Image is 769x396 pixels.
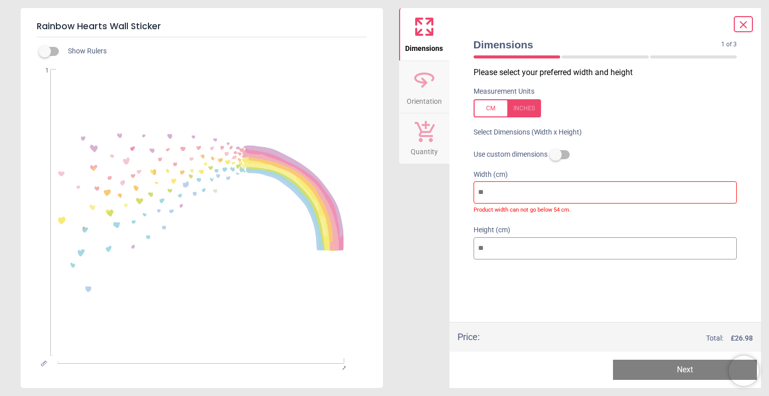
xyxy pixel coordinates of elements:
[405,39,443,54] span: Dimensions
[613,360,757,380] button: Next
[39,359,48,368] span: cm
[474,204,737,214] label: Product width can not go below 54 cm.
[407,92,442,107] span: Orientation
[30,67,49,75] span: 1
[45,45,383,57] div: Show Rulers
[474,150,548,160] span: Use custom dimensions
[474,37,722,52] span: Dimensions
[731,334,753,344] span: £
[37,16,367,37] h5: Rainbow Hearts Wall Sticker
[474,67,745,78] p: Please select your preferred width and height
[466,127,582,138] label: Select Dimensions (Width x Height)
[411,142,438,157] span: Quantity
[729,356,759,386] iframe: Brevo live chat
[474,225,737,235] label: Height (cm)
[735,334,753,342] span: 26.98
[474,87,534,97] label: Measurement Units
[474,170,737,180] label: Width (cm)
[721,40,737,49] span: 1 of 3
[457,331,480,343] div: Price :
[399,8,449,60] button: Dimensions
[340,364,346,371] span: 1
[399,61,449,113] button: Orientation
[399,113,449,164] button: Quantity
[495,334,753,344] div: Total:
